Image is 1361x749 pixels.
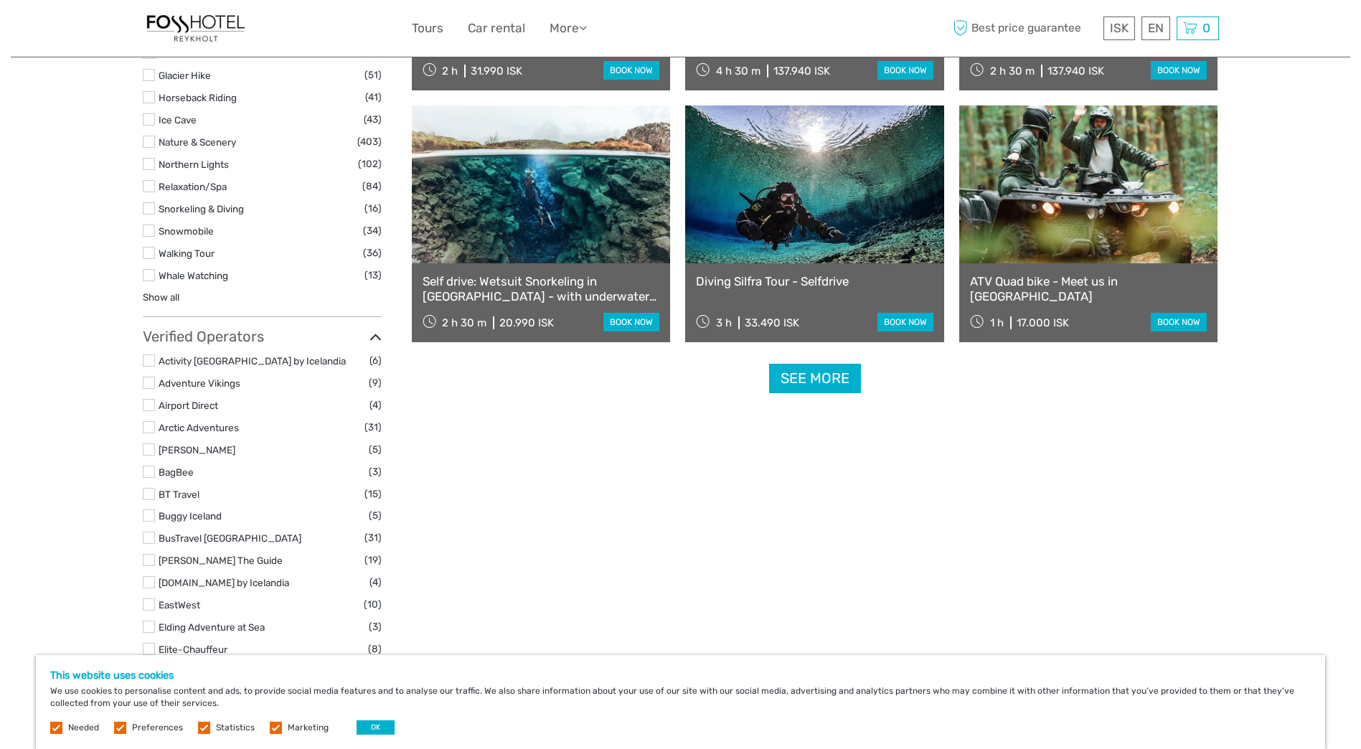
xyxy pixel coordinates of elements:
span: 2 h 30 m [990,65,1035,77]
span: (41) [365,89,382,105]
span: 4 h 30 m [716,65,760,77]
a: [DOMAIN_NAME] by Icelandia [159,577,289,588]
button: Open LiveChat chat widget [165,22,182,39]
a: [PERSON_NAME] The Guide [159,555,283,566]
a: Arctic Adventures [159,422,239,433]
span: (3) [369,618,382,635]
span: (31) [364,419,382,435]
h3: Verified Operators [143,328,382,345]
a: EastWest [159,599,200,611]
span: (4) [369,397,382,413]
a: Adventure Vikings [159,377,240,389]
a: Snowmobile [159,225,214,237]
label: Needed [68,722,99,734]
a: Diving Silfra Tour - Selfdrive [696,274,933,288]
span: 2 h 30 m [442,316,486,329]
a: See more [769,364,861,393]
a: Relaxation/Spa [159,181,227,192]
span: (84) [362,178,382,194]
span: (8) [368,641,382,657]
a: Whale Watching [159,270,228,281]
span: (5) [369,441,382,458]
span: (10) [364,596,382,613]
div: 31.990 ISK [471,65,522,77]
span: (43) [364,111,382,128]
a: Car rental [468,18,525,39]
a: book now [877,313,933,331]
span: (403) [357,133,382,150]
a: Glacier Hike [159,70,211,81]
label: Marketing [288,722,329,734]
a: book now [1151,61,1207,80]
span: (9) [369,374,382,391]
button: OK [357,720,395,735]
h5: This website uses cookies [50,669,1311,682]
span: 3 h [716,316,732,329]
a: Activity [GEOGRAPHIC_DATA] by Icelandia [159,355,346,367]
label: Preferences [132,722,183,734]
span: 0 [1200,21,1212,35]
div: 33.490 ISK [745,316,799,329]
a: book now [1151,313,1207,331]
label: Statistics [216,722,255,734]
span: (31) [364,529,382,546]
span: (4) [369,574,382,590]
span: (5) [369,507,382,524]
span: (102) [358,156,382,172]
p: We're away right now. Please check back later! [20,25,162,37]
span: (15) [364,486,382,502]
span: 1 h [990,316,1004,329]
a: Airport Direct [159,400,218,411]
a: BT Travel [159,489,199,500]
img: 1325-d350bf88-f202-48e6-ba09-5fbd552f958d_logo_small.jpg [143,11,249,46]
a: Self drive: Wetsuit Snorkeling in [GEOGRAPHIC_DATA] - with underwater photos [423,274,660,303]
a: Elite-Chauffeur [159,644,227,655]
a: More [550,18,587,39]
a: Buggy Iceland [159,510,222,522]
a: book now [877,61,933,80]
div: We use cookies to personalise content and ads, to provide social media features and to analyse ou... [36,655,1325,749]
span: Best price guarantee [950,17,1100,40]
span: (36) [363,245,382,261]
a: BagBee [159,466,194,478]
a: Snorkeling & Diving [159,203,244,215]
a: BusTravel [GEOGRAPHIC_DATA] [159,532,301,544]
div: 17.000 ISK [1017,316,1069,329]
span: (19) [364,552,382,568]
div: 20.990 ISK [499,316,554,329]
span: (51) [364,67,382,83]
span: (6) [369,352,382,369]
a: Walking Tour [159,248,215,259]
div: 137.940 ISK [1047,65,1104,77]
a: ATV Quad bike - Meet us in [GEOGRAPHIC_DATA] [970,274,1207,303]
span: ISK [1110,21,1129,35]
a: [PERSON_NAME] [159,444,235,456]
a: book now [603,313,659,331]
span: 2 h [442,65,458,77]
span: (3) [369,463,382,480]
a: Show all [143,291,179,303]
a: Horseback Riding [159,92,237,103]
div: 137.940 ISK [773,65,830,77]
span: (13) [364,267,382,283]
a: book now [603,61,659,80]
a: Tours [412,18,443,39]
a: Elding Adventure at Sea [159,621,265,633]
div: EN [1141,17,1170,40]
span: (16) [364,200,382,217]
a: Northern Lights [159,159,229,170]
span: (34) [363,222,382,239]
a: Nature & Scenery [159,136,236,148]
a: Ice Cave [159,114,197,126]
